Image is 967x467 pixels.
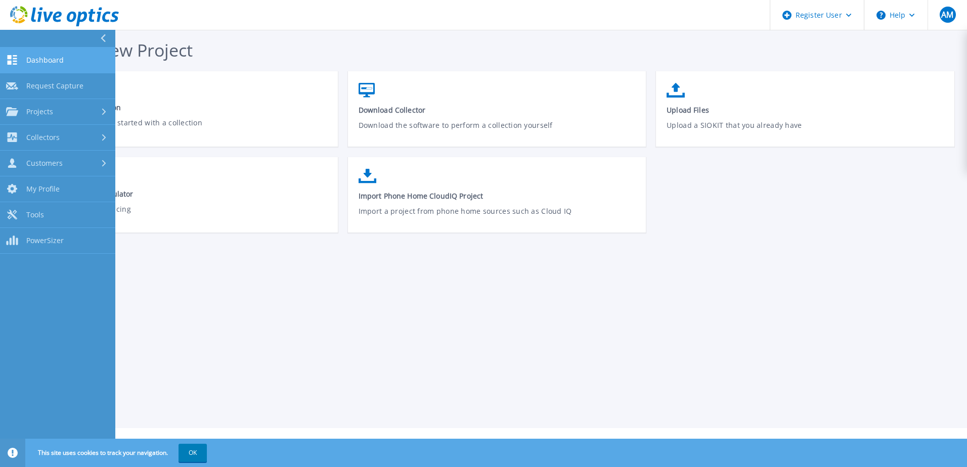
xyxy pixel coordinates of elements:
[26,107,53,116] span: Projects
[359,206,636,229] p: Import a project from phone home sources such as Cloud IQ
[50,103,328,112] span: Request a Collection
[50,117,328,141] p: Get your customer started with a collection
[50,204,328,227] p: Compare Cloud Pricing
[941,11,953,19] span: AM
[359,105,636,115] span: Download Collector
[28,444,207,462] span: This site uses cookies to track your navigation.
[359,120,636,143] p: Download the software to perform a collection yourself
[26,56,64,65] span: Dashboard
[667,120,944,143] p: Upload a SIOKIT that you already have
[656,78,954,150] a: Upload FilesUpload a SIOKIT that you already have
[39,164,338,235] a: Cloud Pricing CalculatorCompare Cloud Pricing
[50,189,328,199] span: Cloud Pricing Calculator
[26,236,64,245] span: PowerSizer
[26,81,83,90] span: Request Capture
[39,38,193,62] span: Start a New Project
[26,184,60,194] span: My Profile
[179,444,207,462] button: OK
[26,210,44,219] span: Tools
[39,78,338,148] a: Request a CollectionGet your customer started with a collection
[667,105,944,115] span: Upload Files
[26,133,60,142] span: Collectors
[359,191,636,201] span: Import Phone Home CloudIQ Project
[26,159,63,168] span: Customers
[348,78,646,150] a: Download CollectorDownload the software to perform a collection yourself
